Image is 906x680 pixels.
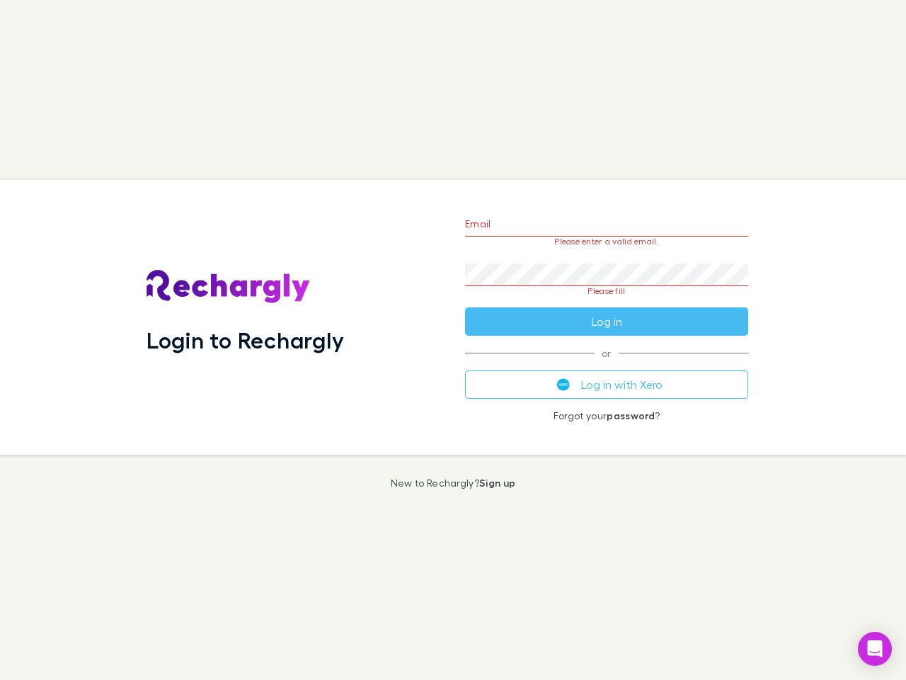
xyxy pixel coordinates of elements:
p: New to Rechargly? [391,477,516,489]
div: Open Intercom Messenger [858,632,892,666]
button: Log in [465,307,748,336]
img: Rechargly's Logo [147,270,311,304]
button: Log in with Xero [465,370,748,399]
p: Forgot your ? [465,410,748,421]
a: password [607,409,655,421]
img: Xero's logo [557,378,570,391]
h1: Login to Rechargly [147,327,344,353]
a: Sign up [479,477,515,489]
p: Please fill [465,286,748,296]
p: Please enter a valid email. [465,237,748,246]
